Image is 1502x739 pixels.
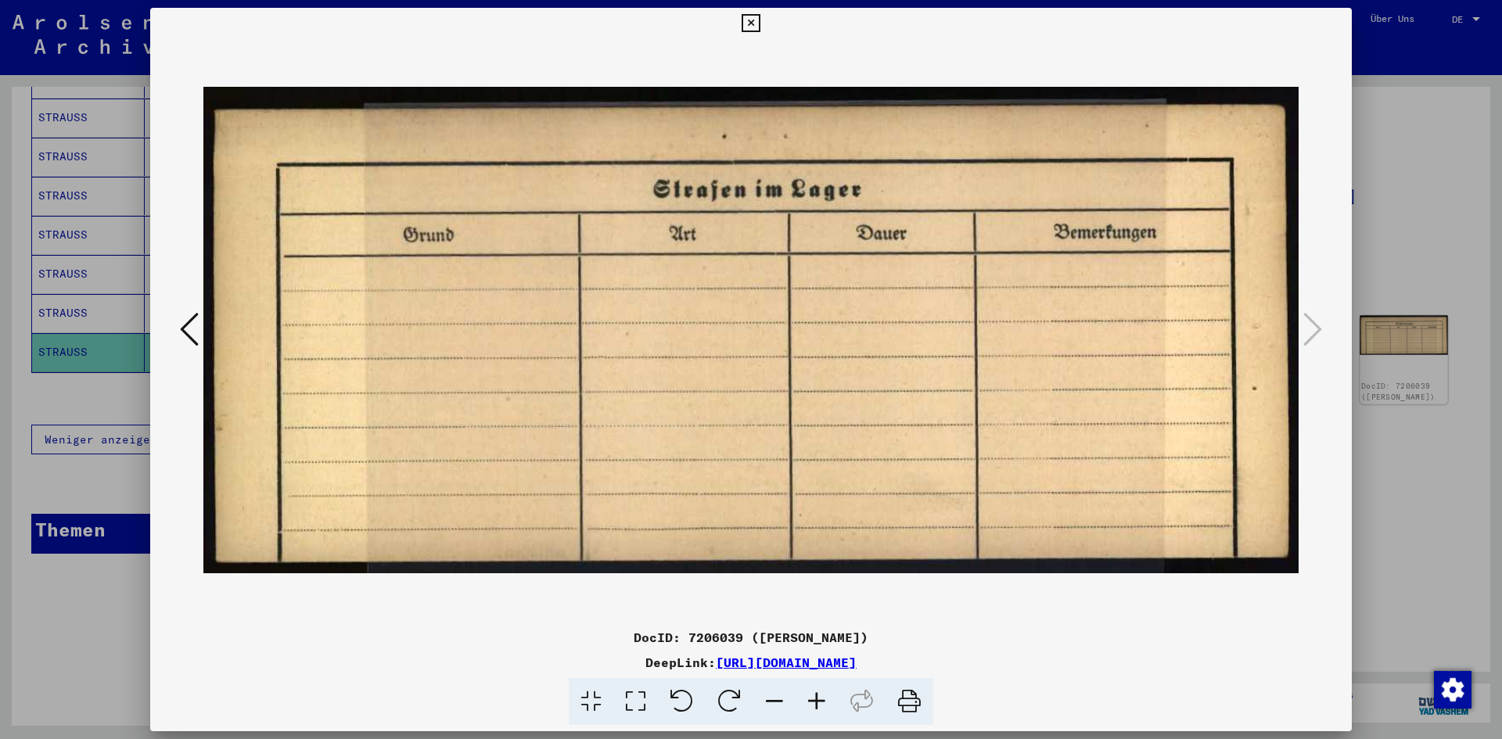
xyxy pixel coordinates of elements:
div: DeepLink: [150,653,1352,672]
img: Zustimmung ändern [1434,671,1471,709]
div: DocID: 7206039 ([PERSON_NAME]) [150,628,1352,647]
a: [URL][DOMAIN_NAME] [716,655,857,670]
img: 002.jpg [203,39,1299,622]
div: Zustimmung ändern [1433,670,1471,708]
